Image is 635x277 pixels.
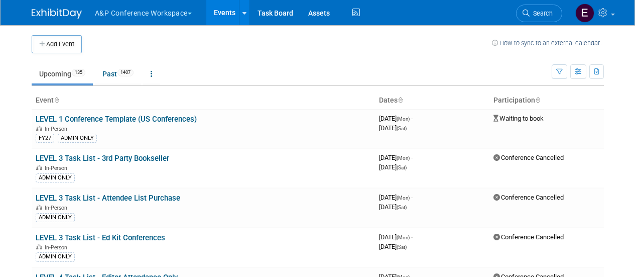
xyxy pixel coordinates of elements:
span: (Sat) [397,244,407,250]
a: Sort by Event Name [54,96,59,104]
span: - [411,154,413,161]
span: 135 [72,69,85,76]
span: - [411,115,413,122]
span: In-Person [45,165,70,171]
a: LEVEL 3 Task List - Ed Kit Conferences [36,233,165,242]
span: [DATE] [379,203,407,211]
div: ADMIN ONLY [36,173,75,182]
a: Upcoming135 [32,64,93,83]
div: ADMIN ONLY [58,134,97,143]
span: - [411,194,413,201]
img: In-Person Event [36,205,42,210]
span: [DATE] [379,243,407,250]
img: ExhibitDay [32,9,82,19]
span: (Sat) [397,126,407,131]
div: FY27 [36,134,54,143]
a: How to sync to an external calendar... [492,39,604,47]
span: Conference Cancelled [493,233,564,241]
span: In-Person [45,126,70,132]
a: LEVEL 1 Conference Template (US Conferences) [36,115,197,124]
span: Waiting to book [493,115,544,122]
a: Sort by Participation Type [535,96,540,104]
span: [DATE] [379,154,413,161]
a: LEVEL 3 Task List - Attendee List Purchase [36,194,180,203]
th: Participation [489,92,604,109]
span: [DATE] [379,163,407,171]
img: In-Person Event [36,165,42,170]
span: In-Person [45,205,70,211]
span: (Mon) [397,235,410,240]
span: Search [530,10,553,17]
th: Event [32,92,375,109]
span: (Mon) [397,195,410,201]
span: (Sat) [397,205,407,210]
a: Search [516,5,562,22]
img: In-Person Event [36,126,42,131]
img: In-Person Event [36,244,42,249]
span: (Mon) [397,155,410,161]
span: [DATE] [379,194,413,201]
a: LEVEL 3 Task List - 3rd Party Bookseller [36,154,169,163]
div: ADMIN ONLY [36,252,75,261]
span: [DATE] [379,124,407,132]
img: Elena McAnespie [575,4,594,23]
span: Conference Cancelled [493,194,564,201]
span: Conference Cancelled [493,154,564,161]
span: In-Person [45,244,70,251]
span: [DATE] [379,115,413,122]
span: - [411,233,413,241]
a: Past1407 [95,64,141,83]
button: Add Event [32,35,82,53]
div: ADMIN ONLY [36,213,75,222]
span: (Mon) [397,116,410,122]
a: Sort by Start Date [398,96,403,104]
span: (Sat) [397,165,407,170]
span: [DATE] [379,233,413,241]
span: 1407 [117,69,134,76]
th: Dates [375,92,489,109]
